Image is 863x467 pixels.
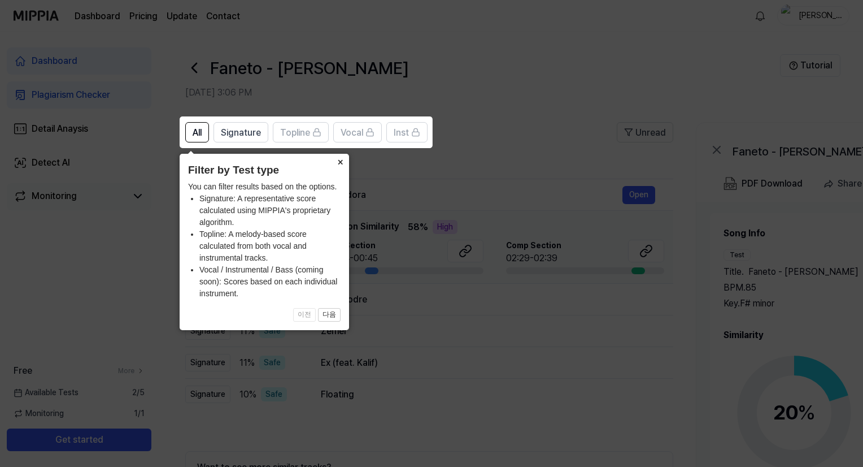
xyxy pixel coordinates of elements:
[193,126,202,140] span: All
[188,181,341,300] div: You can filter results based on the options.
[199,193,341,228] li: Signature: A representative score calculated using MIPPIA's proprietary algorithm.
[199,264,341,300] li: Vocal / Instrumental / Bass (coming soon): Scores based on each individual instrument.
[394,126,409,140] span: Inst
[221,126,261,140] span: Signature
[318,308,341,322] button: 다음
[331,154,349,170] button: Close
[185,122,209,142] button: All
[199,228,341,264] li: Topline: A melody-based score calculated from both vocal and instrumental tracks.
[273,122,329,142] button: Topline
[280,126,310,140] span: Topline
[333,122,382,142] button: Vocal
[213,122,268,142] button: Signature
[386,122,428,142] button: Inst
[341,126,363,140] span: Vocal
[188,162,341,179] header: Filter by Test type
